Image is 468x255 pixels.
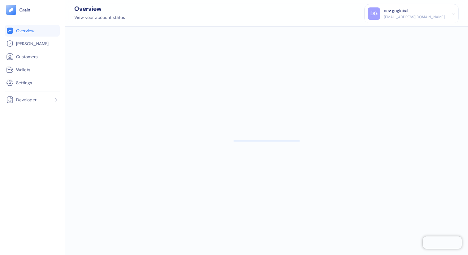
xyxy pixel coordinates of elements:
a: Wallets [6,66,58,73]
div: [EMAIL_ADDRESS][DOMAIN_NAME] [384,14,445,20]
div: DG [368,7,380,20]
span: Overview [16,28,34,34]
span: Settings [16,80,32,86]
span: Customers [16,54,38,60]
img: logo-tablet-V2.svg [6,5,16,15]
a: Overview [6,27,58,34]
div: Overview [74,6,125,12]
div: dev goglobal [384,7,408,14]
a: Customers [6,53,58,60]
div: View your account status [74,14,125,21]
iframe: Chatra live chat [423,236,462,249]
span: Developer [16,97,37,103]
span: [PERSON_NAME] [16,41,49,47]
span: Wallets [16,67,30,73]
img: logo [19,8,31,12]
a: [PERSON_NAME] [6,40,58,47]
a: Settings [6,79,58,86]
